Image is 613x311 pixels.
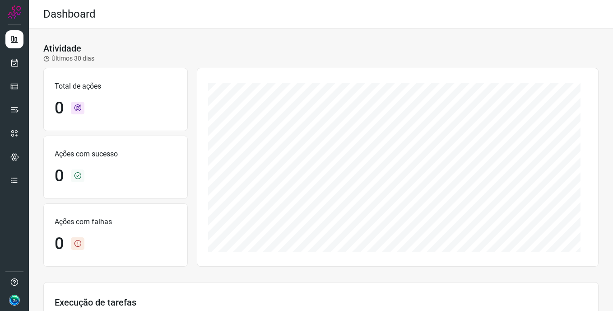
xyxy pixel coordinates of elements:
[55,81,176,92] p: Total de ações
[43,8,96,21] h2: Dashboard
[55,217,176,227] p: Ações com falhas
[55,297,587,308] h3: Execução de tarefas
[43,54,94,63] p: Últimos 30 dias
[55,166,64,186] h1: 0
[55,149,176,160] p: Ações com sucesso
[43,43,81,54] h3: Atividade
[55,99,64,118] h1: 0
[8,5,21,19] img: Logo
[9,295,20,306] img: 688dd65d34f4db4d93ce8256e11a8269.jpg
[55,234,64,254] h1: 0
